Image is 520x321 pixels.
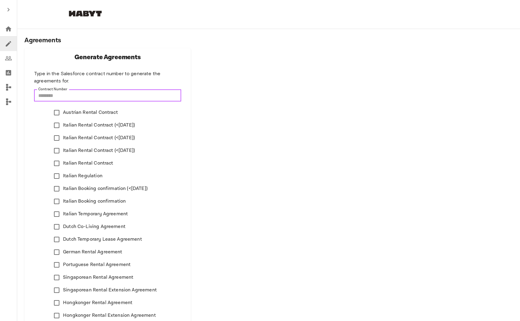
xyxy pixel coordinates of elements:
[63,299,132,307] span: Hongkonger Rental Agreement
[63,261,131,268] span: Portuguese Rental Agreement
[63,210,128,218] span: Italian Temporary Agreement
[63,147,135,154] span: Italian Rental Contract (<[DATE])
[63,287,157,294] span: Singaporean Rental Extension Agreement
[24,36,513,45] h2: Agreements
[63,249,122,256] span: German Rental Agreement
[63,274,133,281] span: Singaporean Rental Agreement
[38,87,67,92] label: Contract Number
[63,122,135,129] span: Italian Rental Contract (<[DATE])
[63,160,113,167] span: Italian Rental Contract
[63,134,135,142] span: Italian Rental Contract (<[DATE])
[63,172,102,180] span: Italian Regulation
[63,312,156,319] span: Hongkonger Rental Extension Agreement
[63,236,142,243] span: Dutch Temporary Lease Agreement
[34,70,181,85] div: Type in the Salesforce contract number to generate the agreements for.
[63,223,125,230] span: Dutch Co-Living Agreement
[74,53,141,62] h2: Generate Agreements
[63,185,148,192] span: Italian Booking confirmation (<[DATE])
[63,109,118,116] span: Austrian Rental Contract
[63,198,126,205] span: Italian Booking confirmation
[67,11,103,17] img: Habyt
